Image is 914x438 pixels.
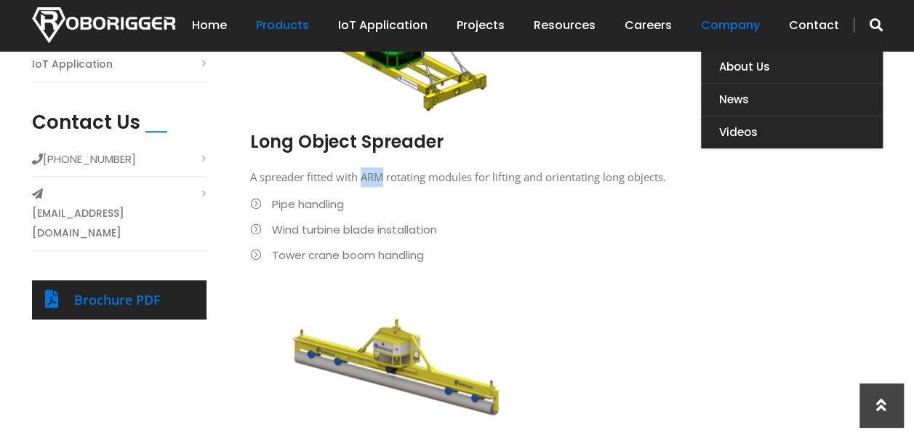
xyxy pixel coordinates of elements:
a: Resources [534,3,596,48]
a: Company [701,3,760,48]
img: D61PrC9fCdQYAAAAAElFTkSuQmCC [4,4,19,19]
a: Brochure PDF [74,291,161,308]
a: News [701,84,883,116]
h2: Long Object Spreader [250,130,861,154]
li: Tower crane boom handling [250,245,861,265]
a: About Us [701,51,883,83]
a: Careers [625,3,672,48]
li: Pipe handling [250,194,861,214]
a: Products [256,3,309,48]
p: A spreader fitted with ARM rotating modules for lifting and orientating long objects. [250,167,861,187]
img: Nortech [32,7,175,43]
a: IoT Application [338,3,428,48]
a: [EMAIL_ADDRESS][DOMAIN_NAME] [32,204,207,243]
a: IoT Application [32,55,113,74]
a: Contact [789,3,839,48]
a: Videos [701,116,883,148]
li: [PHONE_NUMBER] [32,149,207,177]
a: Home [192,3,227,48]
h2: Contact Us [32,111,140,134]
li: Wind turbine blade installation [250,220,861,239]
a: Projects [457,3,505,48]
